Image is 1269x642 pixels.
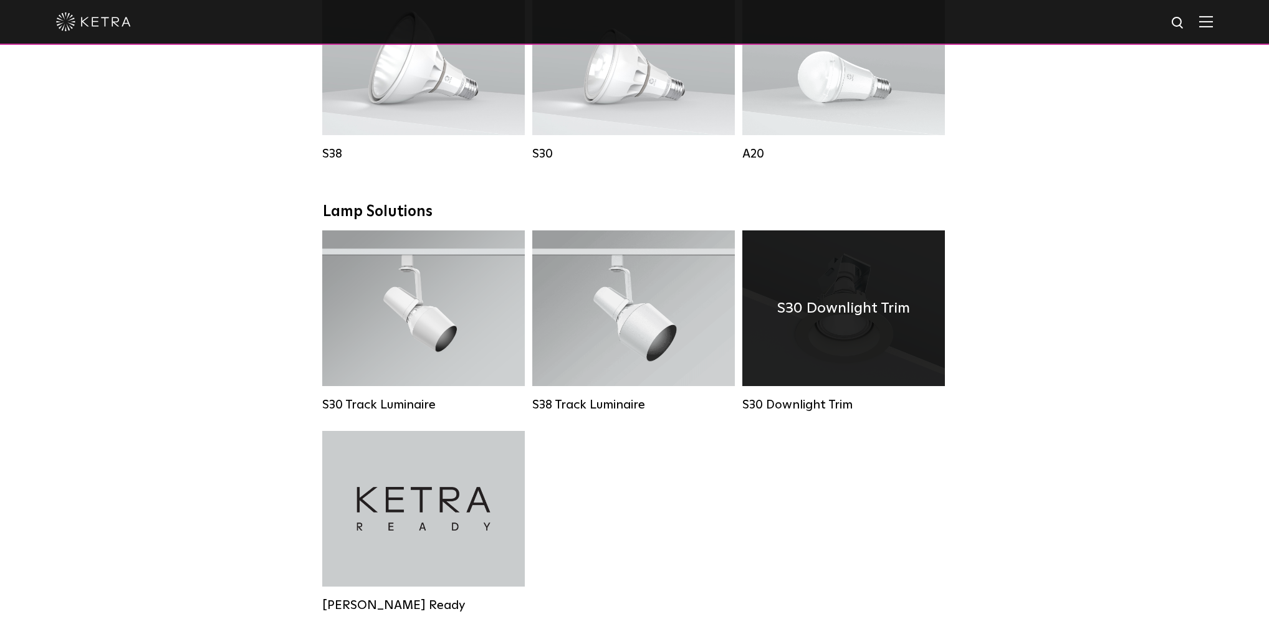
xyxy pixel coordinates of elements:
[777,296,910,320] h4: S30 Downlight Trim
[532,146,735,161] div: S30
[322,397,525,412] div: S30 Track Luminaire
[742,230,945,412] a: S30 Downlight Trim S30 Downlight Trim
[322,230,525,412] a: S30 Track Luminaire Lumen Output:1100Colors:White / BlackBeam Angles:15° / 25° / 40° / 60° / 90°W...
[532,397,735,412] div: S38 Track Luminaire
[742,146,945,161] div: A20
[322,431,525,613] a: [PERSON_NAME] Ready [PERSON_NAME] Ready
[1199,16,1213,27] img: Hamburger%20Nav.svg
[322,146,525,161] div: S38
[1171,16,1186,31] img: search icon
[532,230,735,412] a: S38 Track Luminaire Lumen Output:1100Colors:White / BlackBeam Angles:10° / 25° / 40° / 60°Wattage...
[322,598,525,613] div: [PERSON_NAME] Ready
[742,397,945,412] div: S30 Downlight Trim
[56,12,131,31] img: ketra-logo-2019-white
[323,203,946,221] div: Lamp Solutions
